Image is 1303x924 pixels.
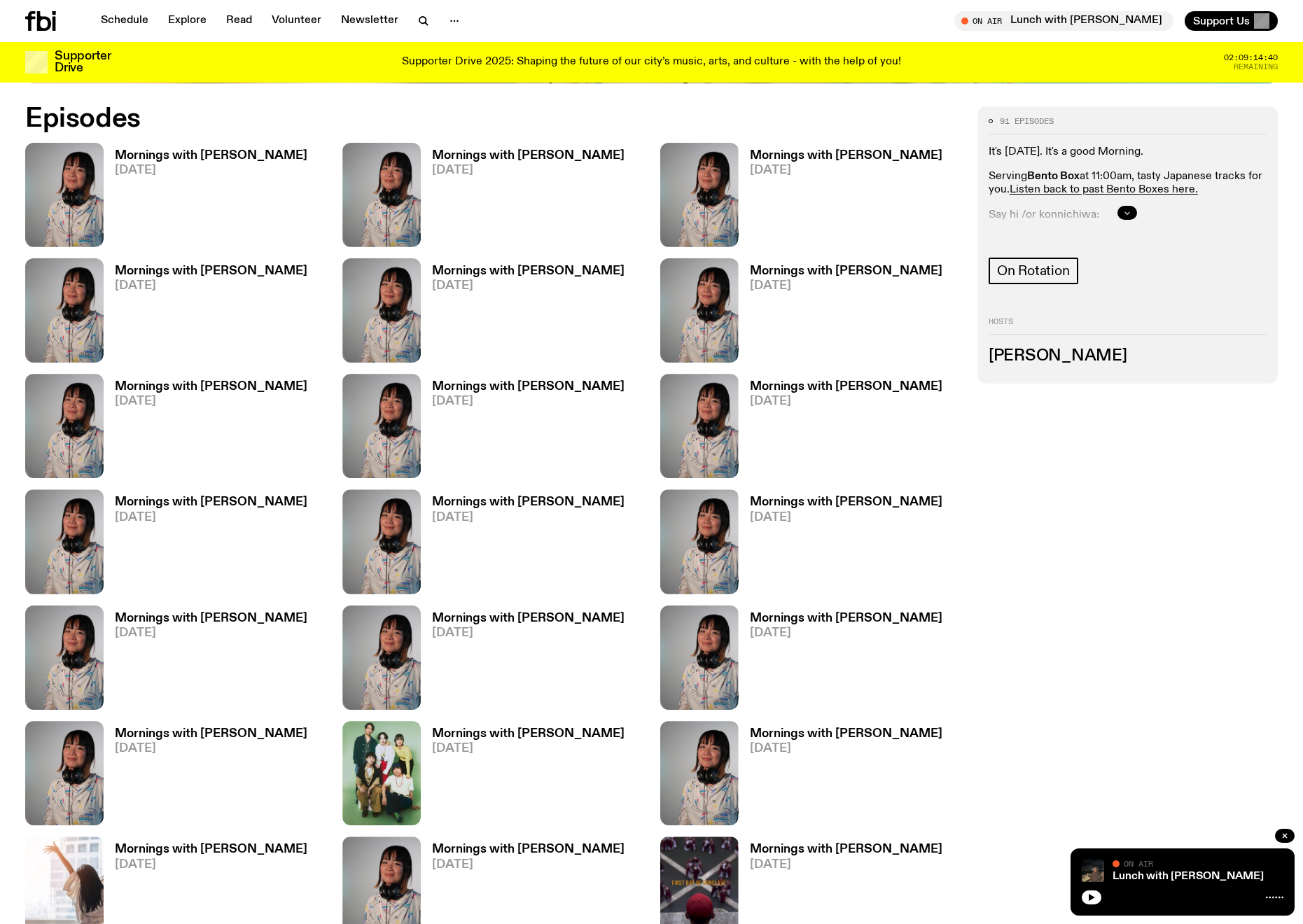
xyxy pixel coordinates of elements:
h3: Mornings with [PERSON_NAME] [432,150,625,162]
h3: Mornings with [PERSON_NAME] [115,843,307,855]
a: Mornings with [PERSON_NAME][DATE] [104,728,307,825]
span: On Air [1124,859,1153,868]
span: [DATE] [432,859,625,871]
span: [DATE] [115,395,307,407]
a: Newsletter [333,11,407,31]
img: Kana Frazer is smiling at the camera with her head tilted slightly to her left. She wears big bla... [342,605,421,710]
img: Kana Frazer is smiling at the camera with her head tilted slightly to her left. She wears big bla... [660,721,739,825]
p: It's [DATE]. It's a good Morning. [989,146,1267,159]
button: On AirLunch with [PERSON_NAME] [954,11,1173,31]
a: Explore [160,11,215,31]
span: [DATE] [432,280,625,292]
span: [DATE] [750,627,942,639]
span: [DATE] [750,164,942,176]
h3: Mornings with [PERSON_NAME] [432,265,625,277]
h3: Mornings with [PERSON_NAME] [750,843,942,855]
p: Supporter Drive 2025: Shaping the future of our city’s music, arts, and culture - with the help o... [402,56,901,69]
a: Mornings with [PERSON_NAME][DATE] [739,612,942,710]
span: [DATE] [750,859,942,871]
span: [DATE] [115,627,307,639]
h3: Mornings with [PERSON_NAME] [115,265,307,277]
span: [DATE] [115,512,307,524]
img: Kana Frazer is smiling at the camera with her head tilted slightly to her left. She wears big bla... [25,489,104,594]
a: Mornings with [PERSON_NAME][DATE] [739,381,942,478]
h3: Mornings with [PERSON_NAME] [115,381,307,393]
a: Mornings with [PERSON_NAME][DATE] [739,150,942,247]
span: On Rotation [997,263,1070,279]
img: Kana Frazer is smiling at the camera with her head tilted slightly to her left. She wears big bla... [25,143,104,247]
a: Mornings with [PERSON_NAME][DATE] [739,265,942,363]
img: Kana Frazer is smiling at the camera with her head tilted slightly to her left. She wears big bla... [342,143,421,247]
p: Serving at 11:00am, tasty Japanese tracks for you. [989,170,1267,197]
strong: Bento Box [1027,171,1080,182]
h3: Mornings with [PERSON_NAME] [432,496,625,508]
h2: Hosts [989,318,1267,335]
h3: Mornings with [PERSON_NAME] [432,612,625,624]
span: [DATE] [432,512,625,524]
span: [DATE] [750,512,942,524]
a: Mornings with [PERSON_NAME][DATE] [739,728,942,825]
a: On Rotation [989,258,1078,284]
h3: Mornings with [PERSON_NAME] [115,150,307,162]
span: Remaining [1234,63,1278,71]
h3: Mornings with [PERSON_NAME] [750,728,942,740]
a: Mornings with [PERSON_NAME][DATE] [421,265,625,363]
span: [DATE] [432,743,625,755]
span: Support Us [1193,15,1250,27]
img: Kana Frazer is smiling at the camera with her head tilted slightly to her left. She wears big bla... [660,489,739,594]
img: Kana Frazer is smiling at the camera with her head tilted slightly to her left. She wears big bla... [660,374,739,478]
h3: Supporter Drive [55,50,111,74]
h3: Mornings with [PERSON_NAME] [750,265,942,277]
a: Mornings with [PERSON_NAME][DATE] [421,496,625,594]
img: Kana Frazer is smiling at the camera with her head tilted slightly to her left. She wears big bla... [25,374,104,478]
a: Mornings with [PERSON_NAME][DATE] [104,381,307,478]
h3: Mornings with [PERSON_NAME] [115,612,307,624]
a: Mornings with [PERSON_NAME][DATE] [104,265,307,363]
h3: Mornings with [PERSON_NAME] [432,381,625,393]
img: Kana Frazer is smiling at the camera with her head tilted slightly to her left. She wears big bla... [660,143,739,247]
h3: Mornings with [PERSON_NAME] [750,612,942,624]
span: [DATE] [750,743,942,755]
img: Kana Frazer is smiling at the camera with her head tilted slightly to her left. She wears big bla... [25,721,104,825]
span: [DATE] [115,859,307,871]
h3: [PERSON_NAME] [989,349,1267,364]
h3: Mornings with [PERSON_NAME] [432,843,625,855]
span: [DATE] [115,164,307,176]
a: Listen back to past Bento Boxes here. [1010,184,1198,195]
span: [DATE] [432,164,625,176]
img: Izzy Page stands above looking down at Opera Bar. She poses in front of the Harbour Bridge in the... [1082,860,1104,882]
a: Mornings with [PERSON_NAME][DATE] [421,381,625,478]
a: Lunch with [PERSON_NAME] [1113,871,1264,882]
button: Support Us [1185,11,1278,31]
h3: Mornings with [PERSON_NAME] [115,496,307,508]
a: Mornings with [PERSON_NAME][DATE] [421,728,625,825]
span: [DATE] [432,395,625,407]
span: [DATE] [432,627,625,639]
h3: Mornings with [PERSON_NAME] [432,728,625,740]
span: [DATE] [115,280,307,292]
a: Read [218,11,260,31]
a: Volunteer [263,11,330,31]
h3: Mornings with [PERSON_NAME] [115,728,307,740]
a: Mornings with [PERSON_NAME][DATE] [739,496,942,594]
a: Mornings with [PERSON_NAME][DATE] [421,150,625,247]
img: Kana Frazer is smiling at the camera with her head tilted slightly to her left. She wears big bla... [25,258,104,363]
span: 02:09:14:40 [1224,54,1278,62]
span: [DATE] [115,743,307,755]
img: Kana Frazer is smiling at the camera with her head tilted slightly to her left. She wears big bla... [342,374,421,478]
h2: Episodes [25,106,855,132]
img: Kana Frazer is smiling at the camera with her head tilted slightly to her left. She wears big bla... [660,605,739,710]
h3: Mornings with [PERSON_NAME] [750,496,942,508]
a: Mornings with [PERSON_NAME][DATE] [104,496,307,594]
a: Schedule [92,11,157,31]
img: Kana Frazer is smiling at the camera with her head tilted slightly to her left. She wears big bla... [342,489,421,594]
span: [DATE] [750,280,942,292]
span: [DATE] [750,395,942,407]
h3: Mornings with [PERSON_NAME] [750,381,942,393]
h3: Mornings with [PERSON_NAME] [750,150,942,162]
a: Mornings with [PERSON_NAME][DATE] [104,612,307,710]
img: Kana Frazer is smiling at the camera with her head tilted slightly to her left. She wears big bla... [660,258,739,363]
span: 91 episodes [1000,118,1054,125]
img: Kana Frazer is smiling at the camera with her head tilted slightly to her left. She wears big bla... [342,258,421,363]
